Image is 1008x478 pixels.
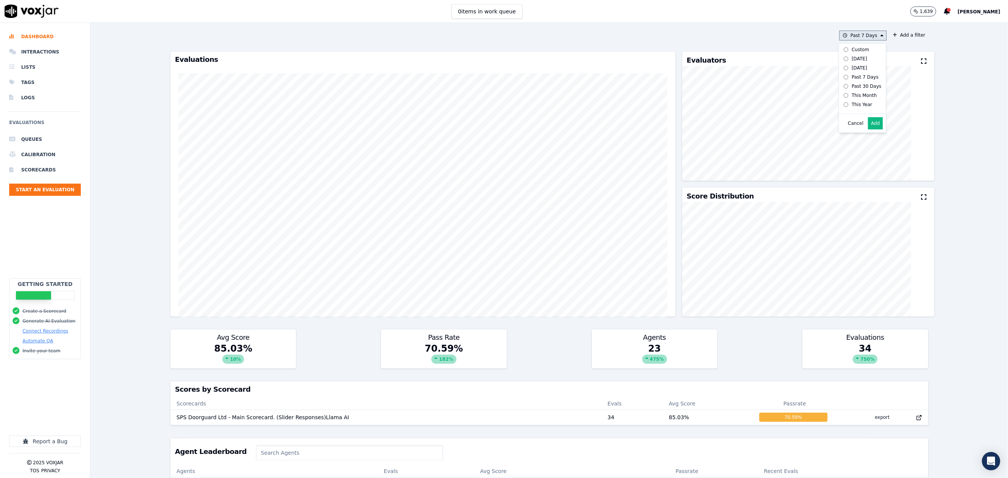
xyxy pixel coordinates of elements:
[222,355,244,364] div: 10 %
[9,44,81,60] a: Interactions
[852,92,877,99] div: This Month
[601,410,663,425] td: 34
[175,386,924,393] h3: Scores by Scorecard
[852,56,867,62] div: [DATE]
[381,342,506,368] div: 70.59 %
[175,56,671,63] h3: Evaluations
[958,7,1008,16] button: [PERSON_NAME]
[753,397,837,410] th: Passrate
[175,334,291,341] h3: Avg Score
[890,31,928,40] button: Add a filter
[852,83,881,89] div: Past 30 Days
[9,118,81,132] h6: Evaluations
[23,318,76,324] button: Generate AI Evaluation
[844,57,849,61] input: [DATE]
[175,448,247,455] h3: Agent Leaderboard
[23,308,66,314] button: Create a Scorecard
[844,47,849,52] input: Custom
[848,120,864,126] button: Cancel
[839,31,887,40] button: Past 7 Days Custom [DATE] [DATE] Past 7 Days Past 30 Days This Month This Year Cancel Add
[41,468,60,474] button: Privacy
[616,465,758,477] th: Passrate
[9,132,81,147] a: Queues
[852,65,867,71] div: [DATE]
[170,410,601,425] td: SPS Doorguard Ltd - Main Scorecard. (Slider Responses)Llama AI
[844,75,849,80] input: Past 7 Days
[601,397,663,410] th: Evals
[9,162,81,178] a: Scorecards
[9,184,81,196] button: Start an Evaluation
[759,413,828,422] div: 70.59 %
[23,328,68,334] button: Connect Recordings
[802,342,928,368] div: 34
[474,465,616,477] th: Avg Score
[256,445,443,460] input: Search Agents
[9,75,81,90] a: Tags
[982,452,1000,470] div: Open Intercom Messenger
[5,5,59,18] img: voxjar logo
[9,436,81,447] button: Report a Bug
[852,74,878,80] div: Past 7 Days
[910,6,944,16] button: 1,639
[910,6,936,16] button: 1,639
[844,66,849,71] input: [DATE]
[687,57,726,64] h3: Evaluators
[592,342,717,368] div: 23
[853,355,878,364] div: 750 %
[170,342,296,368] div: 85.03 %
[170,465,378,477] th: Agents
[758,465,928,477] th: Recent Evals
[663,397,753,410] th: Avg Score
[378,465,474,477] th: Evals
[9,147,81,162] a: Calibration
[596,334,713,341] h3: Agents
[807,334,923,341] h3: Evaluations
[844,102,849,107] input: This Year
[852,102,872,108] div: This Year
[852,47,869,53] div: Custom
[33,460,63,466] p: 2025 Voxjar
[452,4,522,19] button: 0items in work queue
[431,355,456,364] div: 182 %
[844,93,849,98] input: This Month
[844,84,849,89] input: Past 30 Days
[23,348,60,354] button: Invite your team
[18,280,72,288] h2: Getting Started
[663,410,753,425] td: 85.03 %
[920,8,933,15] p: 1,639
[642,355,667,364] div: 475 %
[30,468,39,474] button: TOS
[9,29,81,44] a: Dashboard
[23,338,53,344] button: Automate QA
[9,90,81,105] a: Logs
[9,60,81,75] a: Lists
[868,117,883,129] button: Add
[958,9,1000,15] span: [PERSON_NAME]
[687,193,754,200] h3: Score Distribution
[386,334,502,341] h3: Pass Rate
[170,397,601,410] th: Scorecards
[869,411,896,423] button: export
